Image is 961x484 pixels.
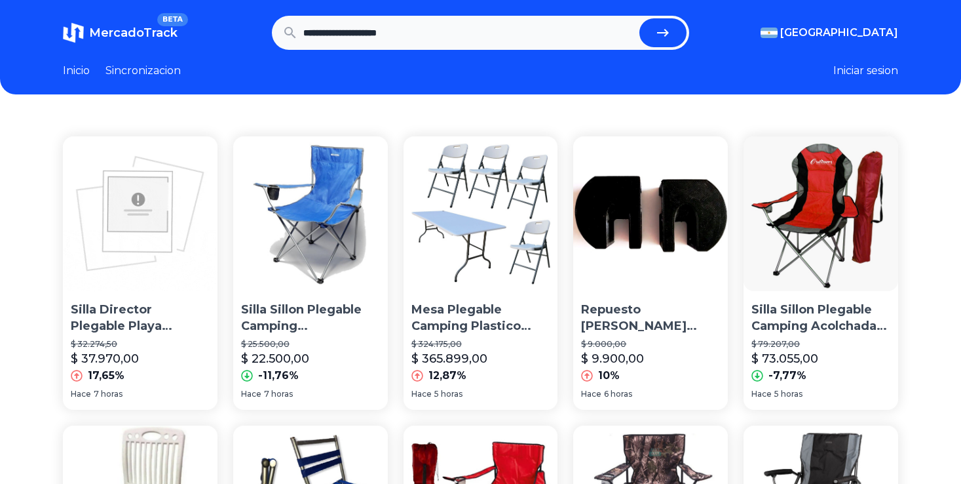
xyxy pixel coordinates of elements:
[63,63,90,79] a: Inicio
[411,389,432,399] span: Hace
[71,339,210,350] p: $ 32.274,50
[63,136,217,291] img: Silla Director Plegable Playa Camping Apoya Brazos Portavaso
[233,136,388,410] a: Silla Sillon Plegable Camping Playa Porta Vaso Modelo3Silla Sillon Plegable Camping [GEOGRAPHIC_D...
[581,339,720,350] p: $ 9.000,00
[751,339,890,350] p: $ 79.207,00
[581,302,720,334] p: Repuesto [PERSON_NAME] Director Plegable Camping - Envíos
[604,389,632,399] span: 6 horas
[63,22,178,43] a: MercadoTrackBETA
[88,368,124,384] p: 17,65%
[751,350,818,368] p: $ 73.055,00
[241,302,380,334] p: Silla Sillon Plegable Camping [GEOGRAPHIC_DATA] Modelo3
[761,28,778,38] img: Argentina
[744,136,898,410] a: Silla Sillon Plegable Camping Acolchada Reposera OutdoorSilla Sillon Plegable Camping Acolchada R...
[768,368,806,384] p: -7,77%
[761,25,898,41] button: [GEOGRAPHIC_DATA]
[71,350,139,368] p: $ 37.970,00
[744,136,898,291] img: Silla Sillon Plegable Camping Acolchada Reposera Outdoor
[751,302,890,334] p: Silla Sillon Plegable Camping Acolchada Reposera Outdoor
[404,136,558,410] a: Mesa Plegable Camping Plastico Tipo Maletin Valija + SillaMesa Plegable Camping Plastico Tipo Mal...
[71,302,210,334] p: Silla Director Plegable Playa Camping [PERSON_NAME] Portavaso
[780,25,898,41] span: [GEOGRAPHIC_DATA]
[751,389,772,399] span: Hace
[241,350,309,368] p: $ 22.500,00
[264,389,293,399] span: 7 horas
[833,63,898,79] button: Iniciar sesion
[774,389,802,399] span: 5 horas
[94,389,122,399] span: 7 horas
[233,136,388,291] img: Silla Sillon Plegable Camping Playa Porta Vaso Modelo3
[411,339,550,350] p: $ 324.175,00
[411,350,487,368] p: $ 365.899,00
[63,136,217,410] a: Silla Director Plegable Playa Camping Apoya Brazos PortavasoSilla Director Plegable Playa Camping...
[598,368,620,384] p: 10%
[434,389,462,399] span: 5 horas
[411,302,550,334] p: Mesa Plegable Camping Plastico Tipo Maletin Valija + [GEOGRAPHIC_DATA]
[581,350,644,368] p: $ 9.900,00
[573,136,728,410] a: Repuesto Brazo Silla Director Plegable Camping - EnvíosRepuesto [PERSON_NAME] Director Plegable C...
[71,389,91,399] span: Hace
[105,63,181,79] a: Sincronizacion
[573,136,728,291] img: Repuesto Brazo Silla Director Plegable Camping - Envíos
[258,368,299,384] p: -11,76%
[63,22,84,43] img: MercadoTrack
[89,26,178,40] span: MercadoTrack
[404,136,558,291] img: Mesa Plegable Camping Plastico Tipo Maletin Valija + Silla
[157,13,188,26] span: BETA
[241,339,380,350] p: $ 25.500,00
[241,389,261,399] span: Hace
[428,368,466,384] p: 12,87%
[581,389,601,399] span: Hace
